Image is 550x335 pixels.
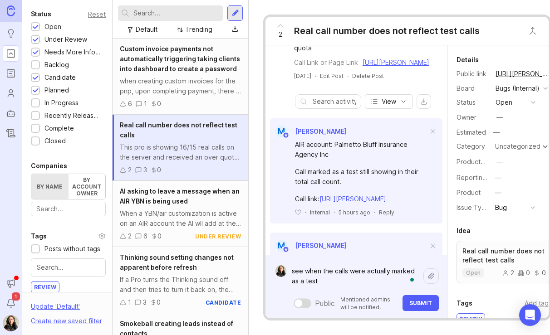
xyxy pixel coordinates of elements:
div: Companies [31,160,67,171]
a: [DATE] [294,72,311,80]
span: [PERSON_NAME] [295,242,347,249]
div: AIR account: Palmetto Bluff Insurance Agency Inc [295,140,428,160]
img: Canny Home [7,5,15,16]
textarea: To enrich screen reader interactions, please activate Accessibility in Grammarly extension settings [286,262,423,290]
div: Real call number does not reflect test calls [294,24,480,37]
div: Tags [31,231,47,242]
label: By name [31,174,69,199]
div: Public [315,298,335,309]
div: 0 [157,231,162,241]
p: Real call number does not reflect test calls [462,247,546,265]
div: Category [457,141,488,151]
div: This pro is showing 16/15 real calls on the server and received an over quota email, but the dash... [120,142,241,162]
div: Trending [185,24,212,34]
button: ProductboardID [494,156,506,168]
button: Submit [403,295,439,311]
div: Details [457,54,479,65]
div: · [305,209,306,216]
div: Tags [457,298,472,309]
a: Portal [3,45,19,62]
a: [URL][PERSON_NAME] [319,195,386,203]
div: Reset [88,12,106,17]
div: Update ' Default ' [31,301,80,316]
div: 0 [518,270,530,276]
div: candidate [206,299,241,306]
div: 6 [143,231,147,241]
span: [PERSON_NAME] [295,127,347,135]
div: 2 [128,231,132,241]
div: M [275,126,287,137]
div: Create new saved filter [31,316,102,326]
div: · [315,72,316,80]
div: 0 [157,165,161,175]
div: — [495,188,501,198]
div: 0 [534,270,546,276]
div: Posts without tags [44,244,100,254]
div: Status [31,9,51,19]
div: Candidate [44,73,76,83]
a: Real call number does not reflect test callsThis pro is showing 16/15 real calls on the server an... [113,115,248,181]
div: 1 [128,297,131,307]
img: Ysabelle Eugenio [275,265,286,277]
button: Announcements [3,275,19,291]
a: Users [3,85,19,102]
button: export comments [417,94,431,109]
div: Complete [44,123,74,133]
a: Roadmaps [3,65,19,82]
a: AI asking to leave a message when an AIR YBN is being usedWhen a YBN/air customization is active ... [113,181,248,247]
div: 2 [128,165,132,175]
div: 2 [502,270,514,276]
div: Planned [44,85,69,95]
label: Product [457,189,481,196]
div: Edit Post [320,72,344,80]
div: Call marked as a test still showing in their total call count. [295,167,428,187]
div: · [334,209,335,216]
div: · [347,72,349,80]
div: Status [457,97,488,107]
div: Uncategorized [495,143,540,150]
div: In Progress [44,98,79,108]
div: Owner [457,112,488,122]
div: Bugs (Internal) [496,83,540,93]
span: AI asking to leave a message when an AIR YBN is being used [120,187,240,205]
div: Reply [379,209,394,216]
input: Search... [36,204,100,214]
div: review [457,314,485,325]
a: Autopilot [3,105,19,121]
div: Needs More Info/verif/repro [44,47,101,57]
div: open [496,97,512,107]
input: Search activity... [313,97,356,107]
a: Thinking sound setting changes not apparent before refreshIf a Pro turns the Thinking sound off a... [113,247,248,313]
div: When a YBN/air customization is active on an AIR account the AI wll add at the end of the call if... [120,209,241,228]
img: member badge [283,132,290,139]
div: Call link: [295,194,428,204]
span: Thinking sound setting changes not apparent before refresh [120,253,234,271]
label: By account owner [69,174,106,199]
button: Close button [524,22,542,40]
div: Under Review [44,34,87,44]
div: 6 [128,99,132,109]
div: Default [136,24,157,34]
label: Reporting Team [457,174,505,181]
label: Issue Type [457,204,490,211]
div: 1 [144,99,147,109]
div: — [496,157,503,167]
img: Ysabelle Eugenio [3,315,19,331]
span: 5 hours ago [339,209,370,216]
a: Ideas [3,25,19,42]
div: Idea [457,225,471,236]
div: 0 [157,297,161,307]
div: — [496,112,503,122]
a: M[PERSON_NAME] [270,240,347,252]
div: [PERSON_NAME] Law Firm: [295,254,428,274]
div: Board [457,83,488,93]
div: Closed [44,136,66,146]
div: Estimated [457,129,486,136]
a: Changelog [3,125,19,141]
span: 2 [279,29,282,39]
span: Custom invoice payments not automatically triggering taking clients into dashboard to create a pa... [120,45,240,73]
div: 0 [157,99,161,109]
div: when creating custom invoices for the pnp, upon completing payment, there is a receipt page but i... [120,76,241,96]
